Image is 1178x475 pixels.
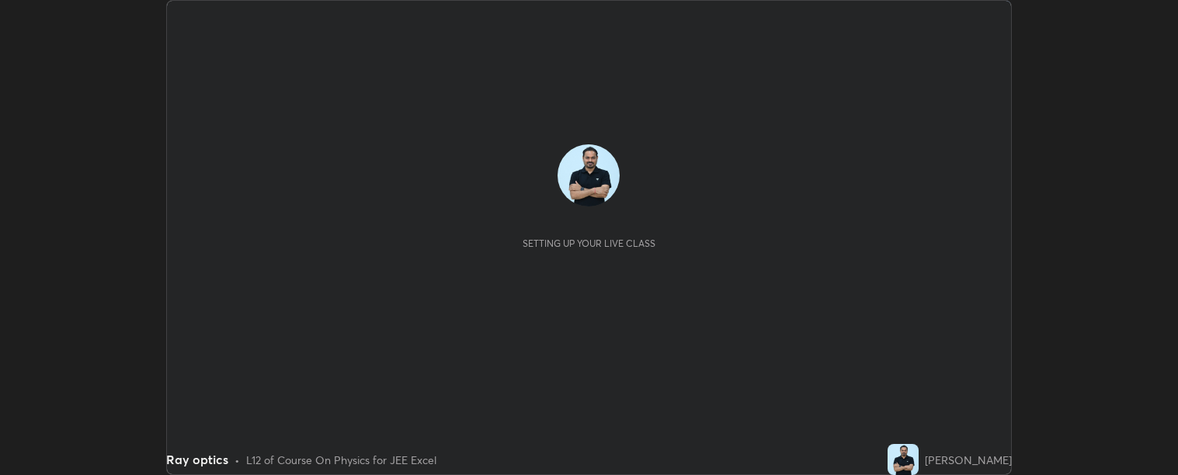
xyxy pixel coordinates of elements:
div: Ray optics [166,450,228,469]
img: 0aa4a9aead7a489ea7c77bce355376cd.jpg [888,444,919,475]
div: L12 of Course On Physics for JEE Excel [246,452,436,468]
img: 0aa4a9aead7a489ea7c77bce355376cd.jpg [558,144,620,206]
div: [PERSON_NAME] [925,452,1012,468]
div: Setting up your live class [523,237,655,249]
div: • [235,452,240,468]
